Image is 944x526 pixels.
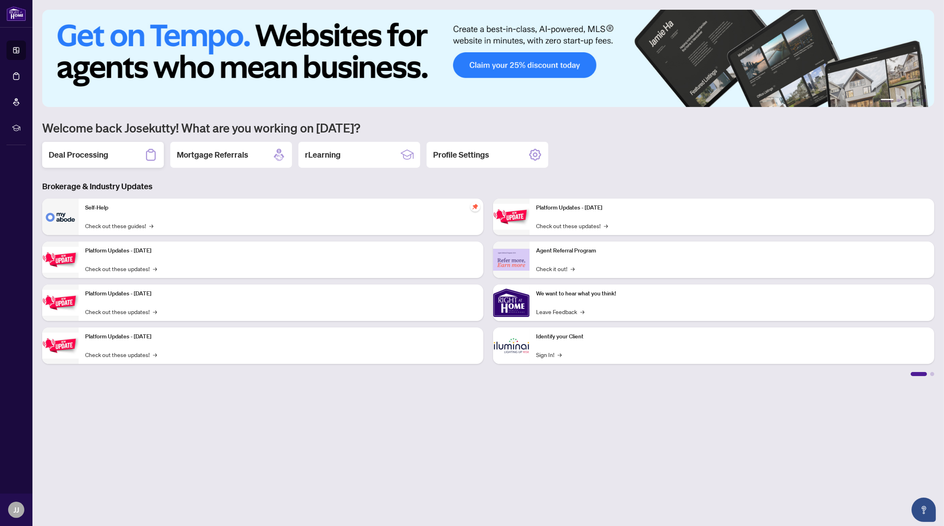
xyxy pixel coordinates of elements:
h2: Deal Processing [49,149,108,160]
img: Platform Updates - July 21, 2025 [42,290,79,315]
a: Check out these updates!→ [85,350,157,359]
button: 4 [910,99,913,102]
a: Check out these updates!→ [536,221,608,230]
img: Platform Updates - September 16, 2025 [42,247,79,272]
h2: Profile Settings [433,149,489,160]
span: → [153,264,157,273]
button: 5 [916,99,920,102]
img: Agent Referral Program [493,249,530,271]
button: 2 [897,99,900,102]
p: We want to hear what you think! [536,289,928,298]
a: Check out these updates!→ [85,264,157,273]
h1: Welcome back Josekutty! What are you working on [DATE]? [42,120,934,135]
a: Check out these guides!→ [85,221,153,230]
p: Platform Updates - [DATE] [85,332,477,341]
span: → [149,221,153,230]
p: Platform Updates - [DATE] [85,246,477,255]
img: Platform Updates - July 8, 2025 [42,333,79,358]
span: → [153,350,157,359]
button: Open asap [912,498,936,522]
p: Platform Updates - [DATE] [536,203,928,212]
a: Leave Feedback→ [536,307,584,316]
h2: Mortgage Referrals [177,149,248,160]
button: 3 [903,99,907,102]
button: 1 [881,99,894,102]
span: → [580,307,584,316]
span: → [604,221,608,230]
p: Agent Referral Program [536,246,928,255]
img: Self-Help [42,199,79,235]
h3: Brokerage & Industry Updates [42,181,934,192]
span: → [571,264,575,273]
img: Identify your Client [493,327,530,364]
img: We want to hear what you think! [493,284,530,321]
img: Slide 0 [42,10,934,107]
a: Sign In!→ [536,350,562,359]
button: 6 [923,99,926,102]
span: → [558,350,562,359]
a: Check out these updates!→ [85,307,157,316]
span: → [153,307,157,316]
p: Platform Updates - [DATE] [85,289,477,298]
h2: rLearning [305,149,341,160]
span: JJ [13,504,19,515]
a: Check it out!→ [536,264,575,273]
img: Platform Updates - June 23, 2025 [493,204,530,229]
p: Identify your Client [536,332,928,341]
span: pushpin [470,202,480,212]
img: logo [6,6,26,21]
p: Self-Help [85,203,477,212]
